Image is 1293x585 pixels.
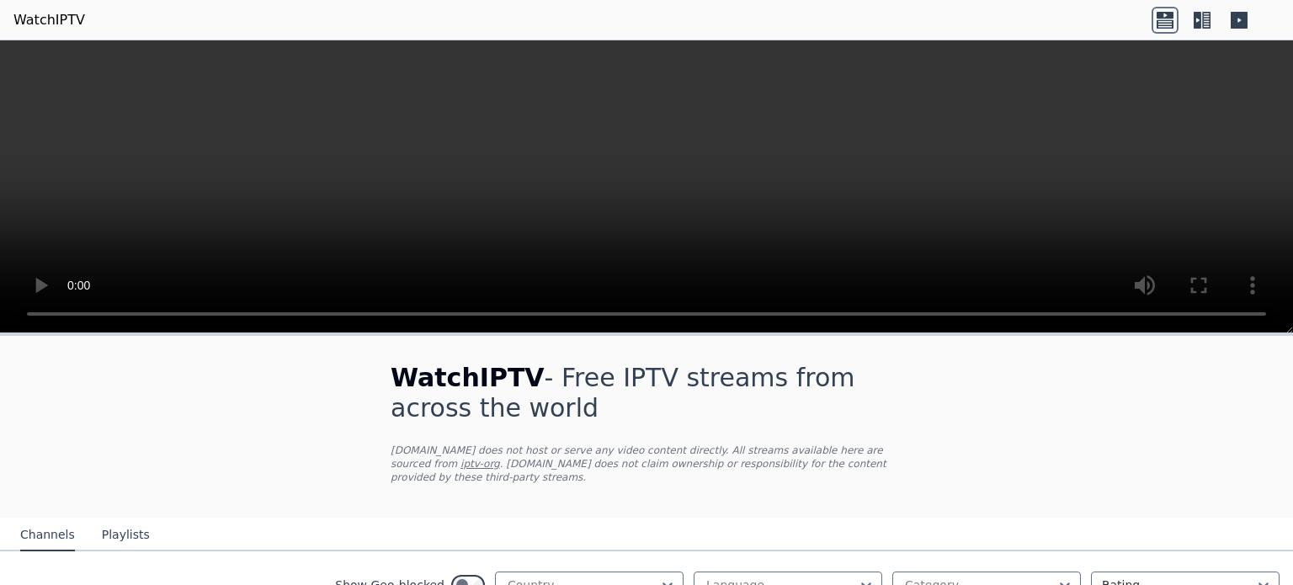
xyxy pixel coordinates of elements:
[391,444,902,484] p: [DOMAIN_NAME] does not host or serve any video content directly. All streams available here are s...
[102,519,150,551] button: Playlists
[20,519,75,551] button: Channels
[460,458,500,470] a: iptv-org
[391,363,902,423] h1: - Free IPTV streams from across the world
[391,363,545,392] span: WatchIPTV
[13,10,85,30] a: WatchIPTV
